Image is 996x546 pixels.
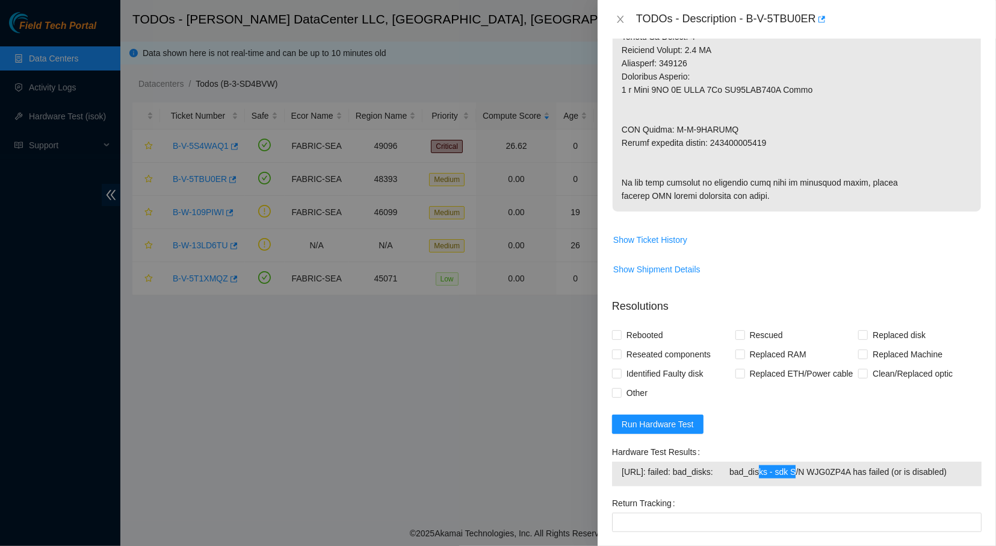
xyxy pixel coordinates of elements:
[612,442,705,462] label: Hardware Test Results
[612,513,982,532] input: Return Tracking
[868,325,930,345] span: Replaced disk
[622,364,708,383] span: Identified Faulty disk
[613,230,688,249] button: Show Ticket History
[622,325,668,345] span: Rebooted
[622,383,652,403] span: Other
[613,260,701,279] button: Show Shipment Details
[612,289,982,315] p: Resolutions
[745,325,788,345] span: Rescued
[622,418,694,431] span: Run Hardware Test
[616,14,625,24] span: close
[613,233,687,246] span: Show Ticket History
[613,263,701,276] span: Show Shipment Details
[622,345,716,364] span: Reseated components
[745,345,811,364] span: Replaced RAM
[622,465,972,479] span: [URL]: failed: bad_disks: bad_disks - sdk S/N WJG0ZP4A has failed (or is disabled)
[636,10,982,29] div: TODOs - Description - B-V-5TBU0ER
[612,14,629,25] button: Close
[868,364,957,383] span: Clean/Replaced optic
[612,494,680,513] label: Return Tracking
[745,364,858,383] span: Replaced ETH/Power cable
[868,345,947,364] span: Replaced Machine
[612,415,704,434] button: Run Hardware Test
